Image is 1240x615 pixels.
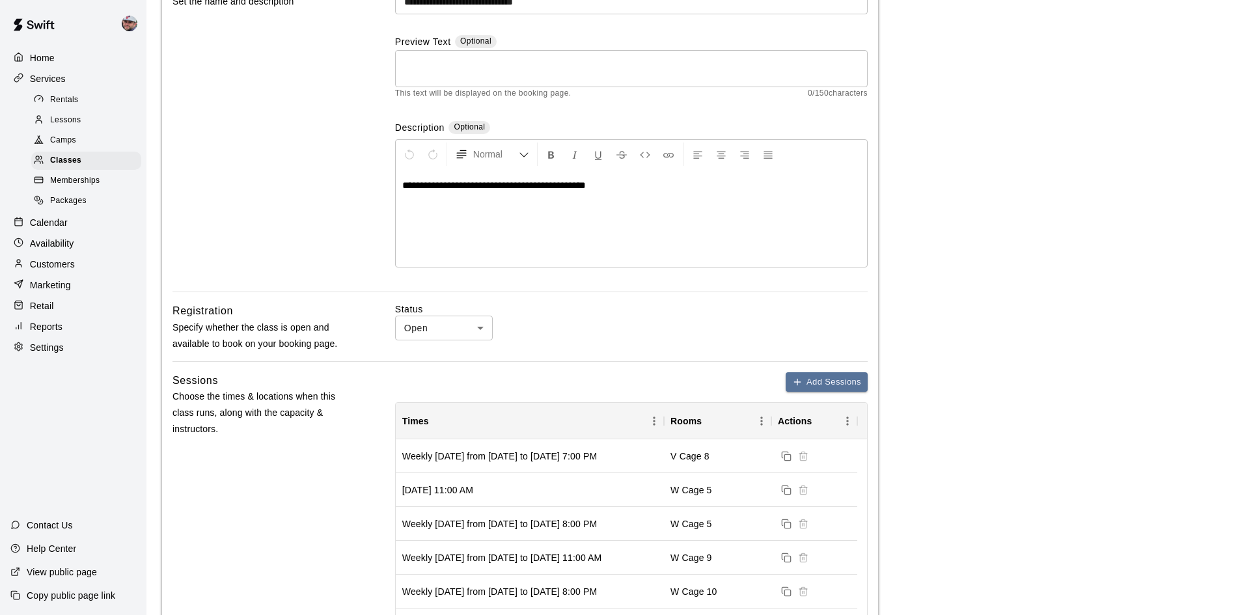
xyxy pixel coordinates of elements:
button: Right Align [734,143,756,166]
span: Sessions cannot be deleted because they already have registrations. Please use the Calendar page ... [795,450,812,460]
button: Menu [838,411,857,431]
div: Lessons [31,111,141,130]
div: Actions [771,403,857,439]
div: Weekly on Saturday from 2/1/2025 to 2/22/2025 at 11:00 AM [402,551,602,564]
button: Add Sessions [786,372,868,392]
p: Choose the times & locations when this class runs, along with the capacity & instructors. [172,389,353,438]
p: Copy public page link [27,589,115,602]
label: Description [395,121,445,136]
span: Normal [473,148,519,161]
span: Session cannot be deleted because it is in the past [795,551,812,562]
span: Lessons [50,114,81,127]
button: Menu [644,411,664,431]
p: Specify whether the class is open and available to book on your booking page. [172,320,353,352]
button: Sort [429,412,447,430]
div: Saturday, March 1, 2025 at 11:00 AM [402,484,473,497]
a: Classes [31,151,146,171]
span: Classes [50,154,81,167]
img: Alec Silverman [122,16,137,31]
a: Packages [31,191,146,212]
h6: Sessions [172,372,218,389]
div: Times [396,403,664,439]
div: Availability [10,234,136,253]
div: Calendar [10,213,136,232]
a: Memberships [31,171,146,191]
p: Calendar [30,216,68,229]
div: Weekly on Monday from 2/3/2025 to 2/24/2025 at 8:00 PM [402,517,597,530]
a: Rentals [31,90,146,110]
button: Sort [702,412,720,430]
label: Status [395,303,868,316]
div: Memberships [31,172,141,190]
p: Contact Us [27,519,73,532]
div: Rooms [664,403,771,439]
a: Marketing [10,275,136,295]
span: Session cannot be deleted because it is in the past [795,484,812,494]
div: W Cage 10 [670,585,717,598]
button: Format Strikethrough [611,143,633,166]
div: V Cage 8 [670,450,710,463]
button: Insert Link [657,143,680,166]
span: This text will be displayed on the booking page. [395,87,572,100]
p: Availability [30,237,74,250]
a: Camps [31,131,146,151]
span: Optional [460,36,491,46]
span: Session cannot be deleted because it is in the past [795,517,812,528]
button: Left Align [687,143,709,166]
button: Format Italics [564,143,586,166]
p: Settings [30,341,64,354]
button: Formatting Options [450,143,534,166]
div: Weekly on Thursday from 9/18/2025 to 10/30/2025 at 7:00 PM [402,450,597,463]
a: Services [10,69,136,89]
a: Home [10,48,136,68]
button: Format Underline [587,143,609,166]
div: W Cage 5 [670,517,711,530]
label: Preview Text [395,35,451,50]
button: Format Bold [540,143,562,166]
button: Duplicate sessions [778,549,795,566]
span: Session cannot be deleted because it is in the past [795,585,812,595]
p: Help Center [27,542,76,555]
div: Packages [31,192,141,210]
div: Weekly on Monday from 1/6/2025 to 1/27/2025 at 8:00 PM [402,585,597,598]
p: Marketing [30,279,71,292]
p: Retail [30,299,54,312]
div: Rooms [670,403,702,439]
a: Customers [10,254,136,274]
div: Open [395,316,493,340]
a: Settings [10,338,136,357]
span: Memberships [50,174,100,187]
div: Rentals [31,91,141,109]
p: Reports [30,320,62,333]
button: Duplicate sessions [778,583,795,600]
div: Classes [31,152,141,170]
span: Camps [50,134,76,147]
p: Customers [30,258,75,271]
div: Actions [778,403,812,439]
button: Center Align [710,143,732,166]
button: Justify Align [757,143,779,166]
p: View public page [27,566,97,579]
div: Alec Silverman [119,10,146,36]
button: Redo [422,143,444,166]
span: 0 / 150 characters [808,87,868,100]
button: Duplicate sessions [778,515,795,532]
span: Optional [454,122,485,131]
div: W Cage 5 [670,484,711,497]
div: Camps [31,131,141,150]
button: Duplicate sessions [778,448,795,465]
a: Retail [10,296,136,316]
button: Insert Code [634,143,656,166]
div: Times [402,403,429,439]
button: Undo [398,143,420,166]
p: Services [30,72,66,85]
p: Home [30,51,55,64]
a: Reports [10,317,136,336]
h6: Registration [172,303,233,320]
